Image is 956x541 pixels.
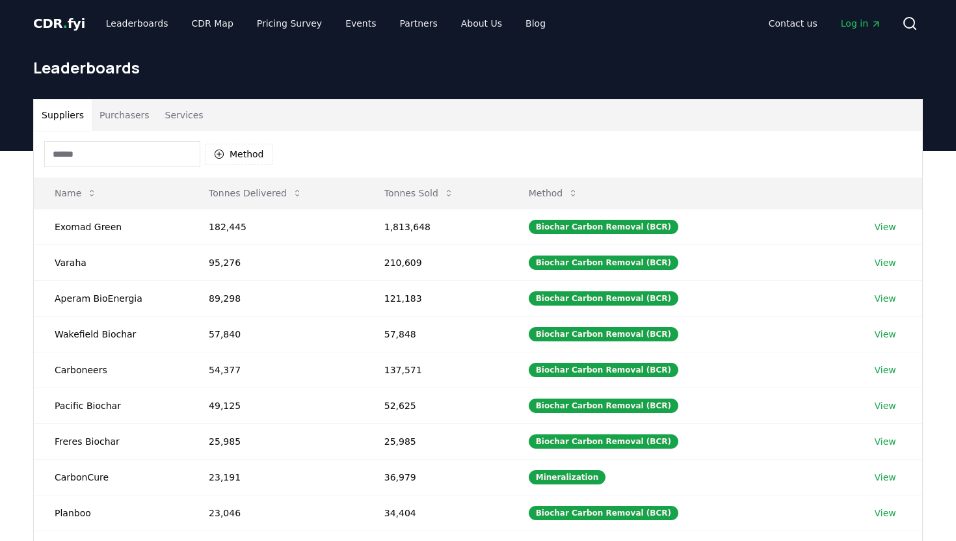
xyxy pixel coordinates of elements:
a: View [875,256,896,269]
a: View [875,220,896,233]
td: 57,840 [188,316,364,352]
td: Carboneers [34,352,188,388]
td: 54,377 [188,352,364,388]
td: Freres Biochar [34,423,188,459]
div: Biochar Carbon Removal (BCR) [529,256,678,270]
div: Biochar Carbon Removal (BCR) [529,506,678,520]
div: Biochar Carbon Removal (BCR) [529,291,678,306]
a: View [875,363,896,376]
button: Services [157,99,211,131]
td: Planboo [34,495,188,531]
td: Aperam BioEnergia [34,280,188,316]
div: Biochar Carbon Removal (BCR) [529,434,678,449]
a: Log in [830,12,892,35]
a: CDR.fyi [33,14,85,33]
div: Biochar Carbon Removal (BCR) [529,399,678,413]
div: Biochar Carbon Removal (BCR) [529,327,678,341]
div: Mineralization [529,470,606,484]
a: Contact us [758,12,828,35]
td: Varaha [34,244,188,280]
a: CDR Map [181,12,244,35]
td: Exomad Green [34,209,188,244]
td: 34,404 [364,495,508,531]
td: 52,625 [364,388,508,423]
button: Tonnes Sold [374,180,464,206]
td: Wakefield Biochar [34,316,188,352]
td: 210,609 [364,244,508,280]
td: 25,985 [364,423,508,459]
a: View [875,328,896,341]
nav: Main [96,12,556,35]
td: 23,046 [188,495,364,531]
a: About Us [451,12,512,35]
button: Name [44,180,107,206]
td: 25,985 [188,423,364,459]
td: 36,979 [364,459,508,495]
td: 49,125 [188,388,364,423]
td: 182,445 [188,209,364,244]
td: 89,298 [188,280,364,316]
nav: Main [758,12,892,35]
a: View [875,399,896,412]
td: Pacific Biochar [34,388,188,423]
td: CarbonCure [34,459,188,495]
td: 95,276 [188,244,364,280]
td: 57,848 [364,316,508,352]
a: Partners [390,12,448,35]
td: 121,183 [364,280,508,316]
div: Biochar Carbon Removal (BCR) [529,363,678,377]
td: 23,191 [188,459,364,495]
span: Log in [841,17,881,30]
td: 137,571 [364,352,508,388]
div: Biochar Carbon Removal (BCR) [529,220,678,234]
a: Events [335,12,386,35]
td: 1,813,648 [364,209,508,244]
a: View [875,507,896,520]
h1: Leaderboards [33,57,923,78]
span: CDR fyi [33,16,85,31]
button: Method [518,180,589,206]
a: View [875,471,896,484]
a: View [875,435,896,448]
a: Leaderboards [96,12,179,35]
a: Pricing Survey [246,12,332,35]
button: Method [206,144,272,165]
button: Purchasers [92,99,157,131]
a: View [875,292,896,305]
button: Tonnes Delivered [198,180,313,206]
a: Blog [515,12,556,35]
span: . [63,16,68,31]
button: Suppliers [34,99,92,131]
